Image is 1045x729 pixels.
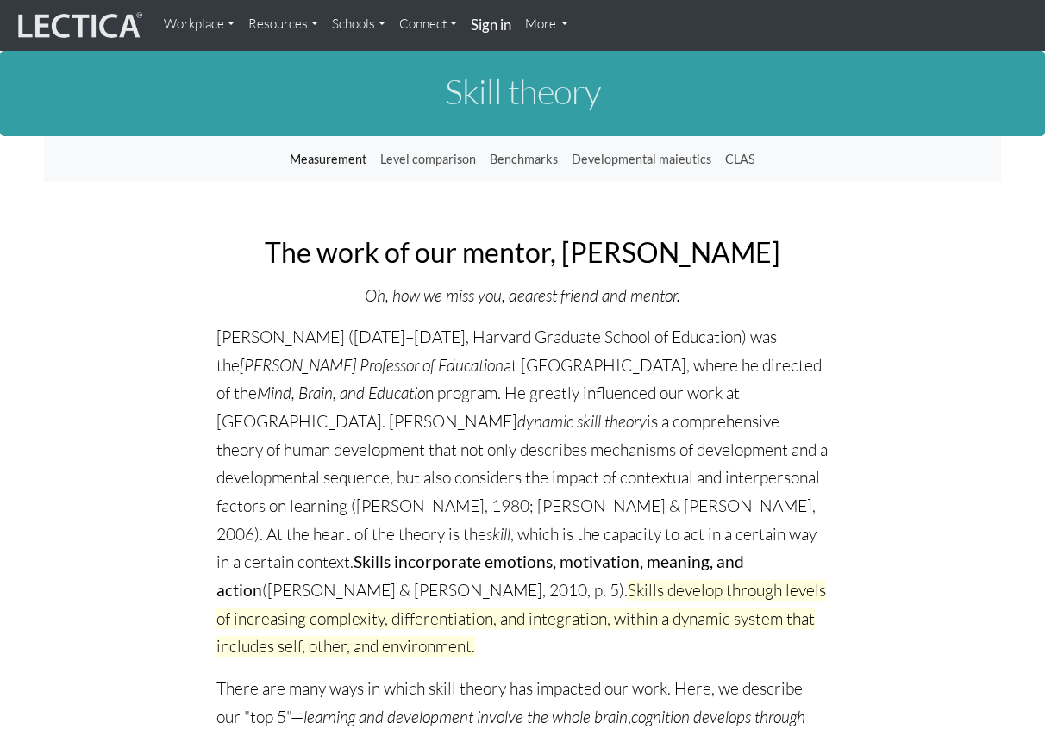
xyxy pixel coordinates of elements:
i: learning and development involve the whole brain [303,707,628,727]
a: Measurement [283,143,373,176]
strong: Skills incorporate emotions, motivation, meaning, and action [216,551,744,600]
a: Benchmarks [483,143,565,176]
a: Schools [325,7,392,41]
strong: Sign in [471,16,511,34]
a: Resources [241,7,325,41]
p: [PERSON_NAME] ([DATE]–[DATE], Harvard Graduate School of Education) was the at [GEOGRAPHIC_DATA],... [216,323,829,661]
h1: Skill theory [44,72,1001,110]
a: Sign in [464,7,518,44]
a: Workplace [157,7,241,41]
i: Oh, how we miss you, dearest friend and mentor. [365,285,680,306]
img: lecticalive [14,9,143,42]
a: More [518,7,576,41]
i: skill [486,524,510,545]
i: dynamic skill theory [517,411,647,432]
span: Skills develop through levels of increasing complexity, differentiation, and integration, within ... [216,580,826,657]
i: Mind, Brain, and Educatio [257,383,425,403]
a: CLAS [718,143,762,176]
a: Connect [392,7,464,41]
h2: The work of our mentor, [PERSON_NAME] [216,237,829,267]
a: Level comparison [373,143,483,176]
a: Developmental maieutics [565,143,718,176]
i: [PERSON_NAME] Professor of Education [240,355,504,376]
